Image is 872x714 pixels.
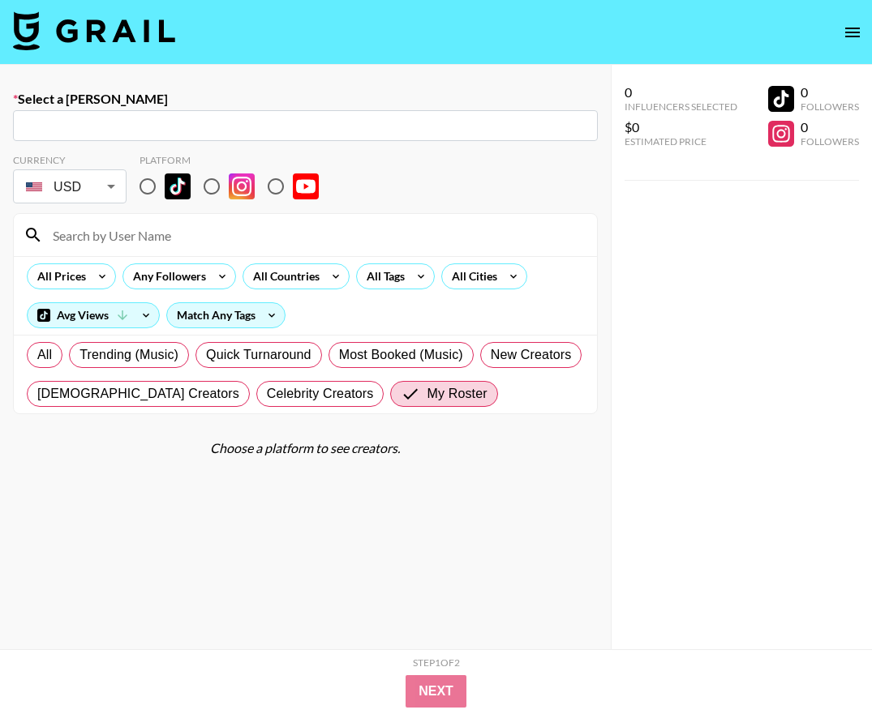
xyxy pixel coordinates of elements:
[16,173,123,201] div: USD
[625,119,737,135] div: $0
[442,264,500,289] div: All Cities
[123,264,209,289] div: Any Followers
[229,173,255,199] img: Instagram
[625,135,737,148] div: Estimated Price
[79,345,178,365] span: Trending (Music)
[28,264,89,289] div: All Prices
[165,173,191,199] img: TikTok
[491,345,572,365] span: New Creators
[625,84,737,100] div: 0
[140,154,332,166] div: Platform
[836,16,869,49] button: open drawer
[801,100,859,113] div: Followers
[37,345,52,365] span: All
[801,119,859,135] div: 0
[801,84,859,100] div: 0
[801,135,859,148] div: Followers
[13,154,127,166] div: Currency
[427,384,487,404] span: My Roster
[625,100,737,113] div: Influencers Selected
[293,173,319,199] img: YouTube
[339,345,463,365] span: Most Booked (Music)
[28,303,159,327] div: Avg Views
[267,384,374,404] span: Celebrity Creators
[13,11,175,50] img: Grail Talent
[413,656,460,669] div: Step 1 of 2
[37,384,239,404] span: [DEMOGRAPHIC_DATA] Creators
[206,345,311,365] span: Quick Turnaround
[13,440,598,456] div: Choose a platform to see creators.
[167,303,285,327] div: Match Any Tags
[243,264,323,289] div: All Countries
[357,264,408,289] div: All Tags
[43,222,587,248] input: Search by User Name
[406,675,466,708] button: Next
[13,91,598,107] label: Select a [PERSON_NAME]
